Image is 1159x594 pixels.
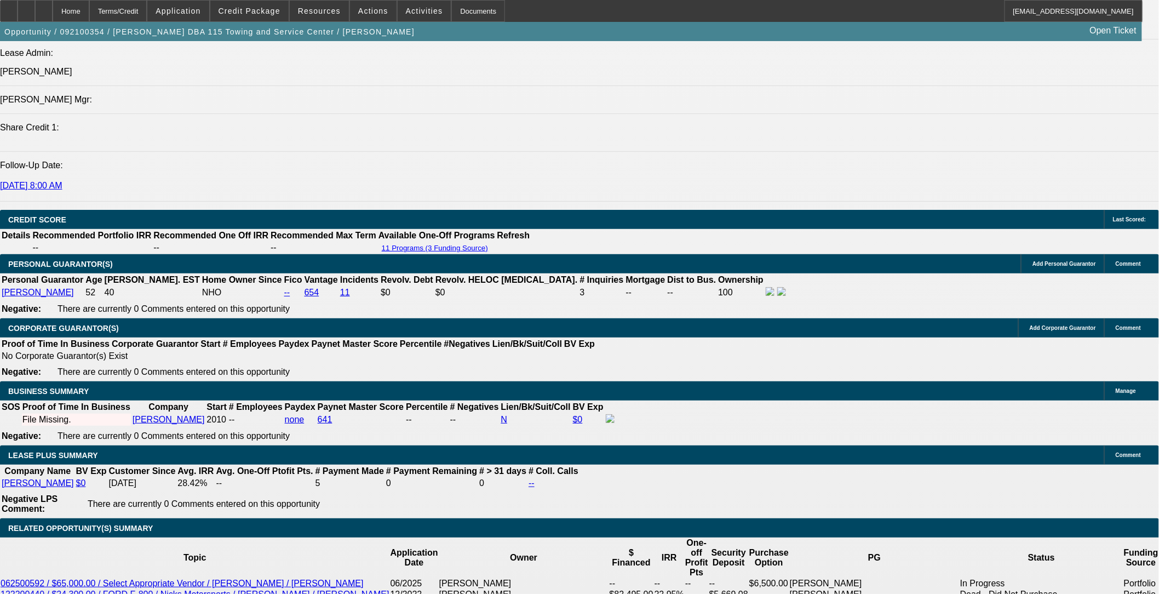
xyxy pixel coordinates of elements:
[229,415,235,424] span: --
[564,339,595,349] b: BV Exp
[318,415,332,424] a: 641
[606,414,615,423] img: facebook-icon.png
[1116,325,1141,331] span: Comment
[1086,21,1141,40] a: Open Ticket
[381,275,433,284] b: Revolv. Debt
[1113,216,1146,222] span: Last Scored:
[2,367,41,376] b: Negative:
[105,275,200,284] b: [PERSON_NAME]. EST
[667,287,717,299] td: --
[386,478,478,489] td: 0
[529,478,535,488] a: --
[501,415,508,424] a: N
[219,7,280,15] span: Credit Package
[4,466,71,476] b: Company Name
[2,431,41,441] b: Negative:
[777,287,786,296] img: linkedin-icon.png
[112,339,198,349] b: Corporate Guarantor
[579,275,623,284] b: # Inquiries
[492,339,562,349] b: Lien/Bk/Suit/Coll
[216,466,313,476] b: Avg. One-Off Ptofit Pts.
[1,351,600,362] td: No Corporate Guarantor(s) Exist
[58,431,290,441] span: There are currently 0 Comments entered on this opportunity
[1,339,110,350] th: Proof of Time In Business
[2,275,83,284] b: Personal Guarantor
[318,402,404,412] b: Paynet Master Score
[340,275,378,284] b: Incidents
[109,466,176,476] b: Customer Since
[435,287,578,299] td: $0
[358,7,388,15] span: Actions
[390,538,439,578] th: Application Date
[1123,578,1159,589] td: Portfolio
[960,578,1123,589] td: In Progress
[386,466,477,476] b: # Payment Remaining
[718,275,764,284] b: Ownership
[350,1,397,21] button: Actions
[290,1,349,21] button: Resources
[626,275,665,284] b: Mortgage
[444,339,491,349] b: #Negatives
[749,538,789,578] th: Purchase Option
[406,7,443,15] span: Activities
[4,27,415,36] span: Opportunity / 092100354 / [PERSON_NAME] DBA 115 Towing and Service Center / [PERSON_NAME]
[8,451,98,460] span: LEASE PLUS SUMMARY
[315,478,385,489] td: 5
[380,287,434,299] td: $0
[76,466,107,476] b: BV Exp
[1,402,21,413] th: SOS
[270,230,377,241] th: Recommended Max Term
[305,288,319,297] a: 654
[58,367,290,376] span: There are currently 0 Comments entered on this opportunity
[153,242,269,253] td: --
[378,230,496,241] th: Available One-Off Programs
[85,275,102,284] b: Age
[2,478,74,488] a: [PERSON_NAME]
[2,494,58,513] b: Negative LPS Comment:
[312,339,398,349] b: Paynet Master Score
[1116,452,1141,458] span: Comment
[88,499,320,509] span: There are currently 0 Comments entered on this opportunity
[435,275,578,284] b: Revolv. HELOC [MEDICAL_DATA].
[156,7,200,15] span: Application
[709,578,749,589] td: --
[148,402,188,412] b: Company
[789,538,960,578] th: PG
[573,402,604,412] b: BV Exp
[573,415,583,424] a: $0
[8,260,113,269] span: PERSONAL GUARANTOR(S)
[654,578,685,589] td: --
[206,402,226,412] b: Start
[1,579,364,588] a: 062500592 / $65,000.00 / Select Appropriate Vendor / [PERSON_NAME] / [PERSON_NAME]
[32,242,152,253] td: --
[685,538,709,578] th: One-off Profit Pts
[177,478,214,489] td: 28.42%
[789,578,960,589] td: [PERSON_NAME]
[439,578,609,589] td: [PERSON_NAME]
[960,538,1123,578] th: Status
[497,230,531,241] th: Refresh
[32,230,152,241] th: Recommended Portfolio IRR
[147,1,209,21] button: Application
[609,578,654,589] td: --
[22,415,130,425] div: File Missing.
[406,415,447,425] div: --
[284,275,302,284] b: Fico
[450,402,499,412] b: # Negatives
[104,287,200,299] td: 40
[315,466,384,476] b: # Payment Made
[58,304,290,313] span: There are currently 0 Comments entered on this opportunity
[766,287,774,296] img: facebook-icon.png
[285,415,305,424] a: none
[479,466,526,476] b: # > 31 days
[390,578,439,589] td: 06/2025
[709,538,749,578] th: Security Deposit
[202,275,282,284] b: Home Owner Since
[305,275,338,284] b: Vantage
[1030,325,1096,331] span: Add Corporate Guarantor
[501,402,571,412] b: Lien/Bk/Suit/Coll
[298,7,341,15] span: Resources
[153,230,269,241] th: Recommended One Off IRR
[223,339,277,349] b: # Employees
[398,1,451,21] button: Activities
